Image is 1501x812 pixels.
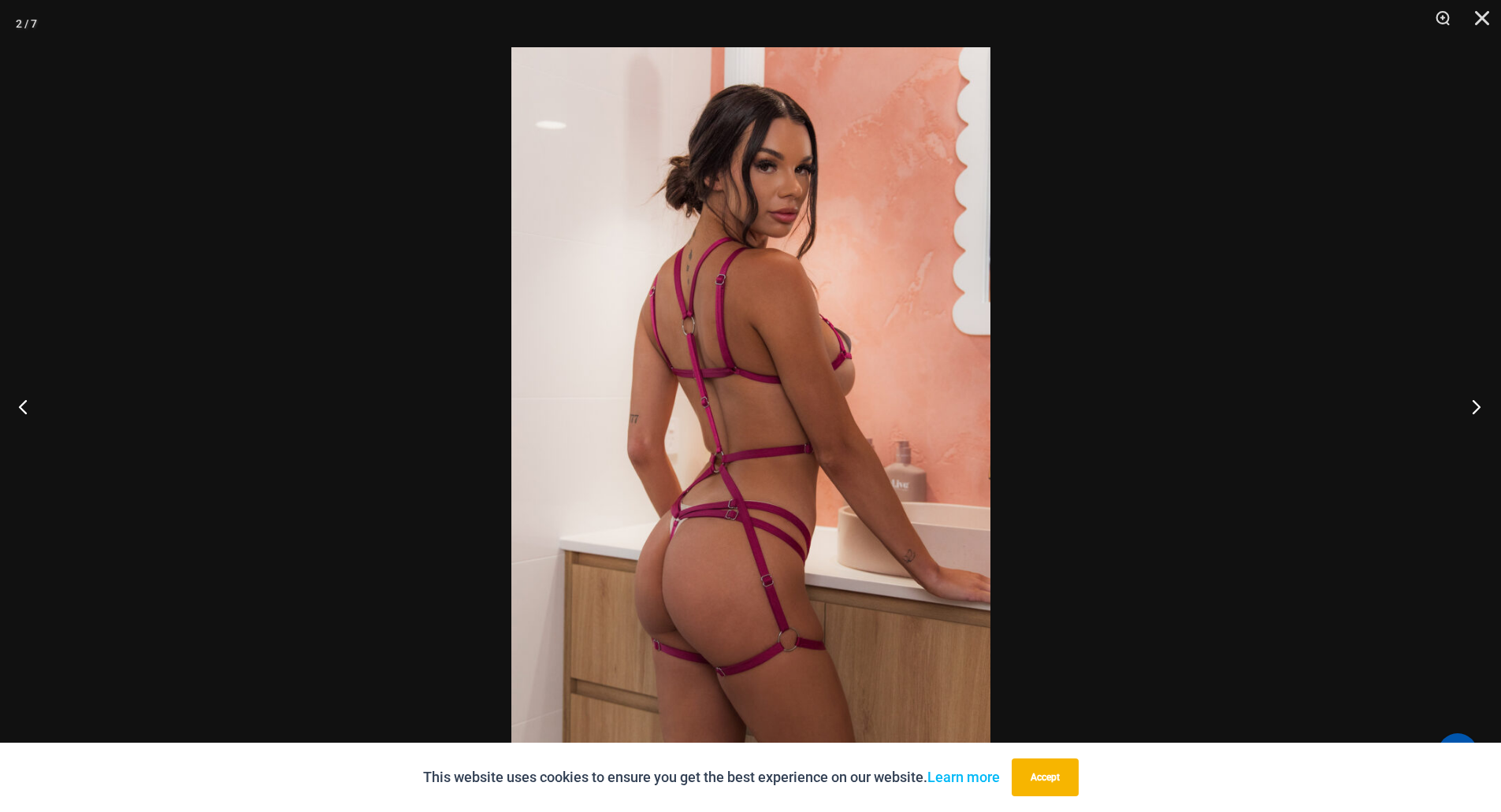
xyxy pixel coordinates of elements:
[1012,758,1079,796] button: Accept
[927,769,1000,785] a: Learn more
[1442,367,1501,446] button: Next
[511,47,990,765] img: Sweetest Obsession Cherry 1129 Bra 6119 Bottom 1939 Bodysuit 06
[423,766,1000,789] p: This website uses cookies to ensure you get the best experience on our website.
[16,12,37,35] div: 2 / 7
